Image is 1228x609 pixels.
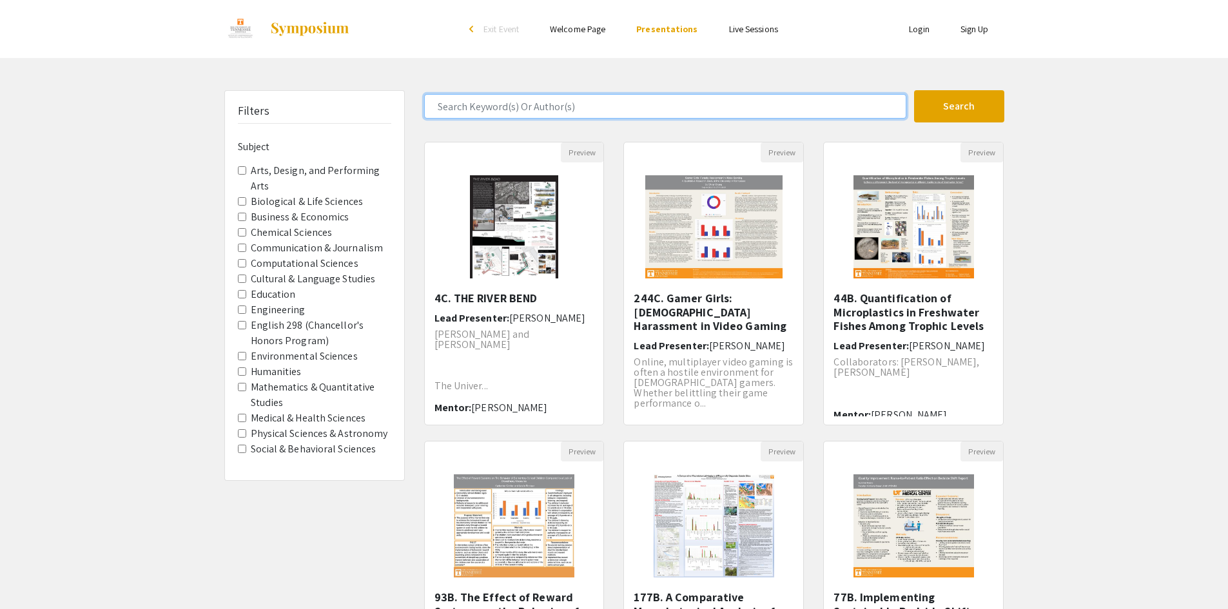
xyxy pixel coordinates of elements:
span: [PERSON_NAME] [509,311,585,325]
img: EUReCA 2023 [224,13,257,45]
h6: Lead Presenter: [634,340,794,352]
a: Sign Up [960,23,989,35]
div: arrow_back_ios [469,25,477,33]
button: Search [914,90,1004,122]
label: Social & Behavioral Sciences [251,441,376,457]
span: [PERSON_NAME] [709,339,785,353]
span: [PERSON_NAME] [909,339,985,353]
span: Mentor: [833,408,871,421]
button: Preview [960,441,1003,461]
h6: Subject [238,140,391,153]
label: Biological & Life Sciences [251,194,364,209]
label: Physical Sciences & Astronomy [251,426,388,441]
label: Cultural & Language Studies [251,271,376,287]
button: Preview [561,441,603,461]
h6: Lead Presenter: [434,312,594,324]
label: Humanities [251,364,302,380]
a: Presentations [636,23,697,35]
div: Open Presentation <p>4C. THE RIVER BEND</p> [424,142,605,425]
div: Open Presentation <p>244C. Gamer Girls: Female Harassment in Video Gaming</p> [623,142,804,425]
h5: Filters [238,104,270,118]
label: Medical & Health Sciences [251,411,366,426]
label: Mathematics & Quantitative Studies [251,380,391,411]
p: Online, multiplayer video gaming is often a hostile environment for [DEMOGRAPHIC_DATA] gamers. Wh... [634,357,794,409]
label: English 298 (Chancellor's Honors Program) [251,318,391,349]
button: Preview [761,142,803,162]
label: Communication & Journalism [251,240,384,256]
img: <p>4C. THE RIVER BEND</p> [457,162,571,291]
span: Mentor: [434,401,472,414]
img: <p>44B. Quantification of Microplastics in Freshwater Fishes Among Trophic Levels</p> [841,162,987,291]
img: <p><span style="color: rgb(0, 0, 0);">77B. Implementing Sustainable Bedside Shift Report</span></p> [841,461,987,590]
h6: Lead Presenter: [833,340,993,352]
label: Education [251,287,296,302]
img: <p>244C. Gamer Girls: Female Harassment in Video Gaming</p> [632,162,795,291]
span: Exit Event [483,23,519,35]
label: Business & Economics [251,209,349,225]
p: [PERSON_NAME] and [PERSON_NAME] [434,329,594,350]
button: Preview [960,142,1003,162]
label: Computational Sciences [251,256,358,271]
p: Collaborators: [PERSON_NAME], [PERSON_NAME] [833,357,993,378]
label: Arts, Design, and Performing Arts [251,163,391,194]
a: EUReCA 2023 [224,13,350,45]
h5: 244C. Gamer Girls: [DEMOGRAPHIC_DATA] Harassment in Video Gaming [634,291,794,333]
div: Open Presentation <p>44B. Quantification of Microplastics in Freshwater Fishes Among Trophic Leve... [823,142,1004,425]
a: Welcome Page [550,23,605,35]
label: Chemical Sciences [251,225,333,240]
img: Symposium by ForagerOne [269,21,350,37]
span: [PERSON_NAME] [471,401,547,414]
button: Preview [761,441,803,461]
img: <p class="ql-align-center">177B. A Comparative Macrobotanical Analysis of Regionally Disparate Sa... [641,461,787,590]
span: [PERSON_NAME], [PERSON_NAME] [833,408,950,434]
h5: 4C. THE RIVER BEND [434,291,594,305]
span: The Univer... [434,379,488,392]
img: <p>93B. The Effect of Reward Systems on the Behavior of Elementary School Children Compared to a ... [441,461,587,590]
label: Engineering [251,302,306,318]
a: Live Sessions [729,23,778,35]
h5: 44B. Quantification of Microplastics in Freshwater Fishes Among Trophic Levels [833,291,993,333]
button: Preview [561,142,603,162]
input: Search Keyword(s) Or Author(s) [424,94,906,119]
label: Environmental Sciences [251,349,358,364]
iframe: Chat [10,551,55,599]
a: Login [909,23,930,35]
